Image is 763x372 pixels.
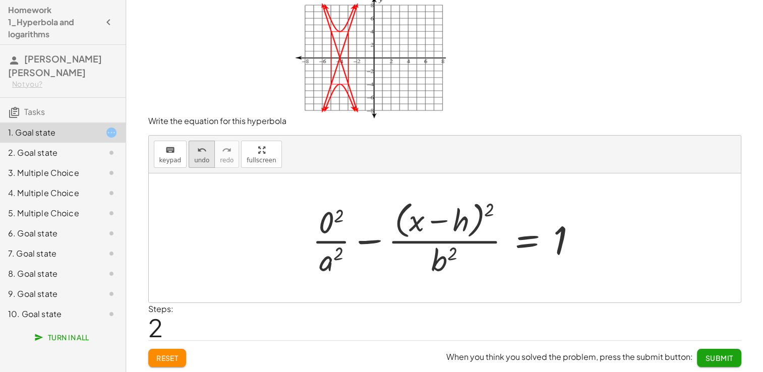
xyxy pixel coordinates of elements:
[12,79,118,89] div: Not you?
[105,167,118,179] i: Task not started.
[8,227,89,239] div: 6. Goal state
[214,141,239,168] button: redoredo
[105,147,118,159] i: Task not started.
[8,4,99,40] h4: Homework 1_Hyperbola and logarithms
[197,144,207,156] i: undo
[222,144,231,156] i: redo
[105,187,118,199] i: Task not started.
[189,141,215,168] button: undoundo
[105,227,118,239] i: Task not started.
[241,141,281,168] button: fullscreen
[8,53,102,78] span: [PERSON_NAME] [PERSON_NAME]
[8,167,89,179] div: 3. Multiple Choice
[105,127,118,139] i: Task started.
[148,303,173,314] label: Steps:
[148,312,163,343] span: 2
[105,247,118,260] i: Task not started.
[705,353,733,362] span: Submit
[24,106,45,117] span: Tasks
[8,187,89,199] div: 4. Multiple Choice
[159,157,182,164] span: keypad
[247,157,276,164] span: fullscreen
[8,268,89,280] div: 8. Goal state
[8,147,89,159] div: 2. Goal state
[105,288,118,300] i: Task not started.
[446,351,693,362] span: When you think you solved the problem, press the submit button:
[154,141,187,168] button: keyboardkeypad
[8,127,89,139] div: 1. Goal state
[105,268,118,280] i: Task not started.
[8,247,89,260] div: 7. Goal state
[36,333,89,342] span: Turn In All
[148,349,187,367] button: Reset
[28,328,97,346] button: Turn In All
[105,207,118,219] i: Task not started.
[105,308,118,320] i: Task not started.
[165,144,175,156] i: keyboard
[220,157,233,164] span: redo
[8,308,89,320] div: 10. Goal state
[194,157,209,164] span: undo
[156,353,179,362] span: Reset
[8,207,89,219] div: 5. Multiple Choice
[8,288,89,300] div: 9. Goal state
[697,349,741,367] button: Submit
